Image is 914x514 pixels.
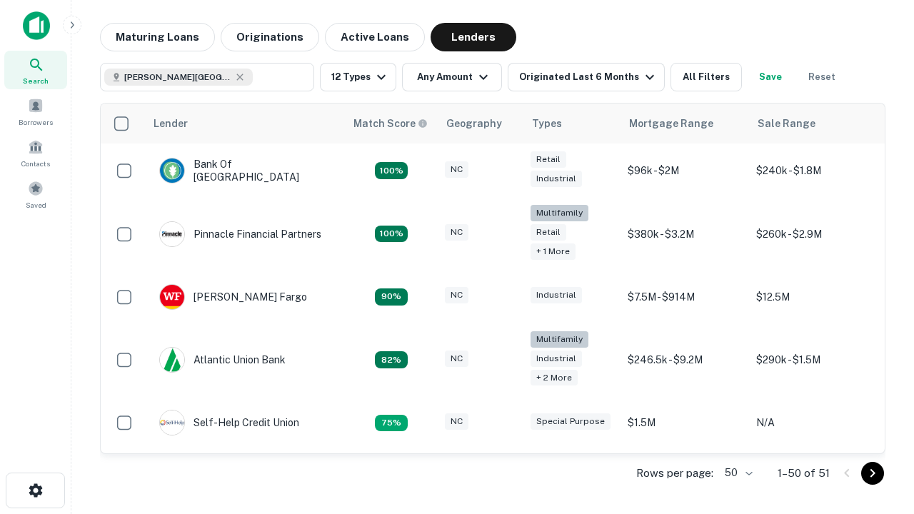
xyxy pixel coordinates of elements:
div: Multifamily [531,331,588,348]
div: NC [445,224,468,241]
div: Matching Properties: 11, hasApolloMatch: undefined [375,351,408,368]
img: picture [160,222,184,246]
span: Borrowers [19,116,53,128]
td: $7.5M - $914M [621,270,749,324]
td: $380k - $3.2M [621,198,749,270]
div: Multifamily [531,205,588,221]
td: $12.5M [749,270,878,324]
div: Types [532,115,562,132]
button: 12 Types [320,63,396,91]
div: NC [445,413,468,430]
td: $1.5M [621,395,749,450]
span: Search [23,75,49,86]
div: NC [445,351,468,367]
td: N/A [749,395,878,450]
div: Retail [531,151,566,168]
p: Rows per page: [636,465,713,482]
img: picture [160,348,184,372]
div: Lender [154,115,188,132]
img: picture [160,158,184,183]
td: $246.5k - $9.2M [621,324,749,396]
div: 50 [719,463,755,483]
button: Go to next page [861,462,884,485]
a: Search [4,51,67,89]
button: All Filters [671,63,742,91]
button: Originations [221,23,319,51]
span: Saved [26,199,46,211]
td: $96k - $2M [621,143,749,198]
button: Any Amount [402,63,502,91]
th: Sale Range [749,104,878,143]
button: Active Loans [325,23,425,51]
span: Contacts [21,158,50,169]
div: Matching Properties: 14, hasApolloMatch: undefined [375,162,408,179]
div: Atlantic Union Bank [159,347,286,373]
button: Reset [799,63,845,91]
button: Maturing Loans [100,23,215,51]
div: Bank Of [GEOGRAPHIC_DATA] [159,158,331,183]
button: Originated Last 6 Months [508,63,665,91]
th: Lender [145,104,345,143]
div: + 1 more [531,243,576,260]
th: Geography [438,104,523,143]
button: Lenders [431,23,516,51]
div: Retail [531,224,566,241]
p: 1–50 of 51 [778,465,830,482]
a: Borrowers [4,92,67,131]
div: Originated Last 6 Months [519,69,658,86]
div: Industrial [531,171,582,187]
div: NC [445,161,468,178]
div: Mortgage Range [629,115,713,132]
iframe: Chat Widget [843,354,914,423]
div: Matching Properties: 10, hasApolloMatch: undefined [375,415,408,432]
span: [PERSON_NAME][GEOGRAPHIC_DATA], [GEOGRAPHIC_DATA] [124,71,231,84]
th: Capitalize uses an advanced AI algorithm to match your search with the best lender. The match sco... [345,104,438,143]
button: Save your search to get updates of matches that match your search criteria. [748,63,793,91]
img: picture [160,285,184,309]
div: Industrial [531,351,582,367]
h6: Match Score [353,116,425,131]
div: + 2 more [531,370,578,386]
div: Matching Properties: 12, hasApolloMatch: undefined [375,288,408,306]
div: Self-help Credit Union [159,410,299,435]
img: capitalize-icon.png [23,11,50,40]
a: Contacts [4,133,67,172]
td: $260k - $2.9M [749,198,878,270]
div: Special Purpose [531,413,611,430]
div: NC [445,287,468,303]
div: Sale Range [758,115,815,132]
div: [PERSON_NAME] Fargo [159,284,307,310]
img: picture [160,410,184,435]
div: Pinnacle Financial Partners [159,221,321,247]
div: Matching Properties: 24, hasApolloMatch: undefined [375,226,408,243]
div: Geography [446,115,502,132]
div: Industrial [531,287,582,303]
td: $290k - $1.5M [749,324,878,396]
div: Capitalize uses an advanced AI algorithm to match your search with the best lender. The match sco... [353,116,428,131]
a: Saved [4,175,67,213]
td: $240k - $1.8M [749,143,878,198]
th: Types [523,104,621,143]
th: Mortgage Range [621,104,749,143]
